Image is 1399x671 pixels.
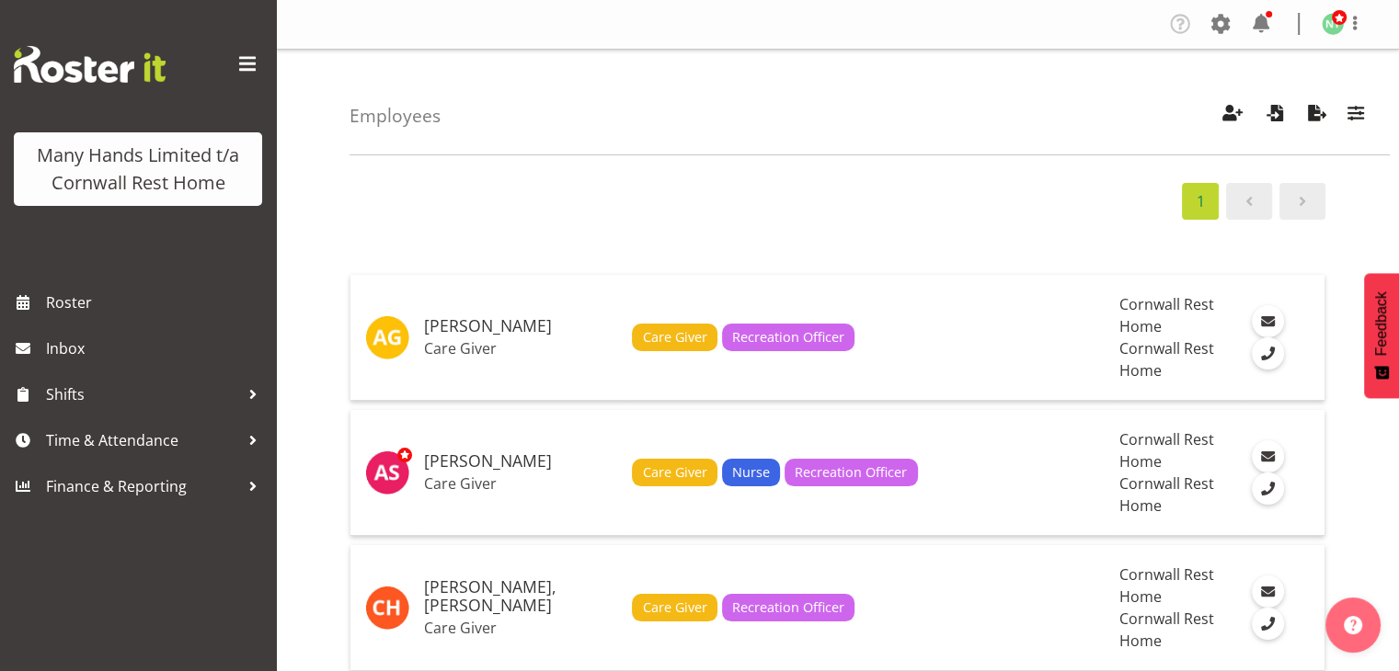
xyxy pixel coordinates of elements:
[1256,96,1294,136] button: Import Employees
[643,327,707,347] span: Care Giver
[424,578,617,615] h5: [PERSON_NAME], [PERSON_NAME]
[1213,96,1252,136] button: Create Employees
[1252,575,1284,608] a: Email Employee
[1252,305,1284,337] a: Email Employee
[46,335,267,362] span: Inbox
[1119,429,1214,472] span: Cornwall Rest Home
[365,450,409,495] img: annmarie-sargison6913.jpg
[1364,273,1399,398] button: Feedback - Show survey
[46,289,267,316] span: Roster
[1119,294,1214,336] span: Cornwall Rest Home
[732,597,844,618] span: Recreation Officer
[14,46,166,83] img: Rosterit website logo
[1298,96,1336,136] button: Export Employees
[732,462,770,483] span: Nurse
[365,315,409,359] img: angeline-galvez10166.jpg
[1336,96,1375,136] button: Filter Employees
[32,142,244,197] div: Many Hands Limited t/a Cornwall Rest Home
[365,586,409,630] img: charline-hannecart11694.jpg
[795,462,907,483] span: Recreation Officer
[424,452,617,471] h5: [PERSON_NAME]
[1119,608,1214,651] span: Cornwall Rest Home
[424,339,617,358] p: Care Giver
[1373,291,1390,356] span: Feedback
[1226,183,1272,220] a: Page 0.
[1252,440,1284,472] a: Email Employee
[1119,338,1214,381] span: Cornwall Rest Home
[1119,564,1214,607] span: Cornwall Rest Home
[46,426,239,454] span: Time & Attendance
[1252,337,1284,370] a: Call Employee
[643,597,707,618] span: Care Giver
[350,106,441,126] h4: Employees
[424,474,617,493] p: Care Giver
[1252,608,1284,640] a: Call Employee
[1252,472,1284,505] a: Call Employee
[732,327,844,347] span: Recreation Officer
[1119,473,1214,516] span: Cornwall Rest Home
[46,472,239,500] span: Finance & Reporting
[1344,616,1362,634] img: help-xxl-2.png
[424,317,617,335] h5: [PERSON_NAME]
[424,619,617,637] p: Care Giver
[1279,183,1325,220] a: Page 2.
[1322,13,1344,35] img: nicola-thompson1511.jpg
[46,381,239,408] span: Shifts
[643,462,707,483] span: Care Giver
